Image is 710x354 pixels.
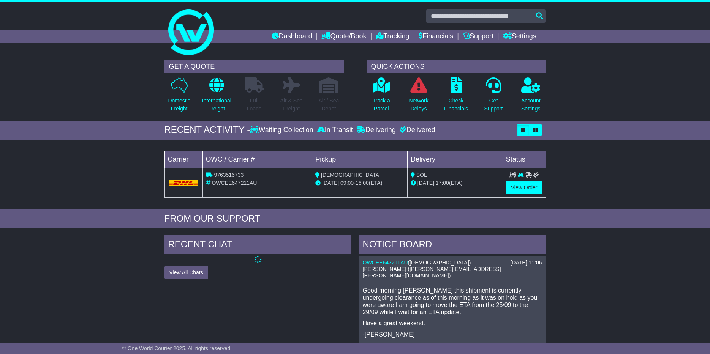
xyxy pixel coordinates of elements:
[510,260,542,266] div: [DATE] 11:06
[373,97,390,113] p: Track a Parcel
[164,60,344,73] div: GET A QUOTE
[521,77,541,117] a: AccountSettings
[164,266,208,279] button: View All Chats
[164,124,250,135] div: RECENT ACTIVITY -
[202,151,312,168] td: OWC / Carrier #
[212,180,257,186] span: OWCEE647211AU
[168,97,190,113] p: Domestic Freight
[411,179,500,187] div: (ETA)
[319,97,339,113] p: Air / Sea Depot
[417,180,434,186] span: [DATE]
[164,151,202,168] td: Carrier
[436,180,449,186] span: 17:00
[503,30,536,43] a: Settings
[484,77,503,117] a: GetSupport
[372,77,391,117] a: Track aParcel
[122,345,232,351] span: © One World Courier 2025. All rights reserved.
[315,179,404,187] div: - (ETA)
[521,97,541,113] p: Account Settings
[398,126,435,134] div: Delivered
[359,235,546,256] div: NOTICE BOARD
[363,319,542,327] p: Have a great weekend.
[363,260,408,266] a: OWCEE647211AU
[444,77,468,117] a: CheckFinancials
[419,30,453,43] a: Financials
[272,30,312,43] a: Dashboard
[245,97,264,113] p: Full Loads
[315,126,355,134] div: In Transit
[322,180,339,186] span: [DATE]
[355,126,398,134] div: Delivering
[202,97,231,113] p: International Freight
[164,213,546,224] div: FROM OUR SUPPORT
[363,287,542,316] p: Good morning [PERSON_NAME] this shipment is currently undergoing clearance as of this morning as ...
[214,172,244,178] span: 9763516733
[408,77,429,117] a: NetworkDelays
[202,77,232,117] a: InternationalFreight
[280,97,303,113] p: Air & Sea Freight
[410,260,469,266] span: [DEMOGRAPHIC_DATA]
[416,172,427,178] span: SOL
[340,180,354,186] span: 09:00
[164,235,351,256] div: RECENT CHAT
[321,30,366,43] a: Quote/Book
[363,260,542,266] div: ( )
[250,126,315,134] div: Waiting Collection
[169,180,198,186] img: DHL.png
[484,97,503,113] p: Get Support
[506,181,542,194] a: View Order
[363,266,501,278] span: [PERSON_NAME] ([PERSON_NAME][EMAIL_ADDRESS][PERSON_NAME][DOMAIN_NAME])
[463,30,493,43] a: Support
[444,97,468,113] p: Check Financials
[312,151,408,168] td: Pickup
[363,331,542,338] p: -[PERSON_NAME]
[356,180,369,186] span: 16:00
[321,172,381,178] span: [DEMOGRAPHIC_DATA]
[168,77,190,117] a: DomesticFreight
[409,97,428,113] p: Network Delays
[367,60,546,73] div: QUICK ACTIONS
[407,151,503,168] td: Delivery
[503,151,546,168] td: Status
[376,30,409,43] a: Tracking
